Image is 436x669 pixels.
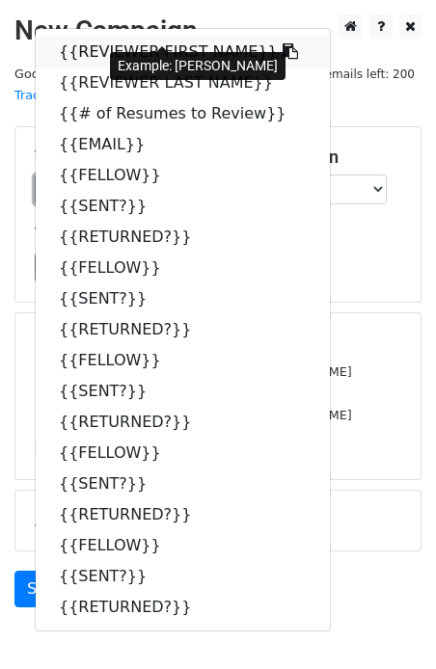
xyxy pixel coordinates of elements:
[285,64,422,85] span: Daily emails left: 200
[285,67,422,81] a: Daily emails left: 200
[36,98,330,129] a: {{# of Resumes to Review}}
[36,191,330,222] a: {{SENT?}}
[340,576,436,669] iframe: Chat Widget
[36,160,330,191] a: {{FELLOW}}
[36,37,330,67] a: {{REVIEWER FIRST NAME}}
[36,253,330,283] a: {{FELLOW}}
[36,345,330,376] a: {{FELLOW}}
[36,314,330,345] a: {{RETURNED?}}
[36,592,330,623] a: {{RETURNED?}}
[110,52,286,80] div: Example: [PERSON_NAME]
[35,408,352,422] small: [PERSON_NAME][EMAIL_ADDRESS][DOMAIN_NAME]
[36,499,330,530] a: {{RETURNED?}}
[14,67,248,103] small: Google Sheet:
[36,376,330,407] a: {{SENT?}}
[36,561,330,592] a: {{SENT?}}
[36,129,330,160] a: {{EMAIL}}
[36,407,330,438] a: {{RETURNED?}}
[14,571,78,607] a: Send
[36,67,330,98] a: {{REVIEWER LAST NAME}}
[36,438,330,468] a: {{FELLOW}}
[36,283,330,314] a: {{SENT?}}
[35,364,352,379] small: [EMAIL_ADDRESS][PERSON_NAME][DOMAIN_NAME]
[36,222,330,253] a: {{RETURNED?}}
[36,468,330,499] a: {{SENT?}}
[14,14,422,47] h2: New Campaign
[36,530,330,561] a: {{FELLOW}}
